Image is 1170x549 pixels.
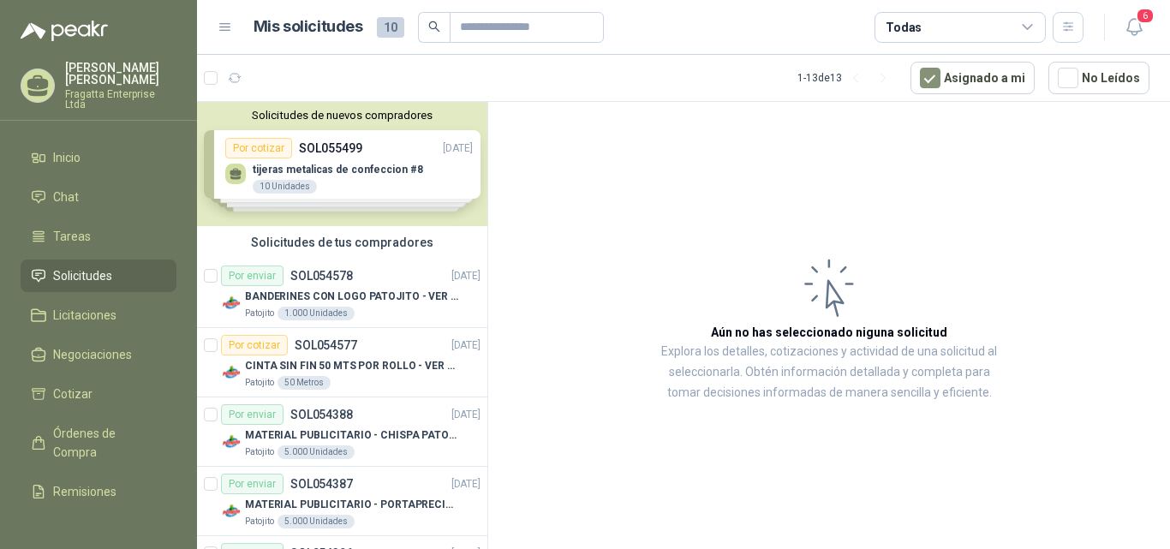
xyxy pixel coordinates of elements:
[21,181,176,213] a: Chat
[197,328,487,397] a: Por cotizarSOL054577[DATE] Company LogoCINTA SIN FIN 50 MTS POR ROLLO - VER DOC ADJUNTOPatojito50...
[53,188,79,206] span: Chat
[21,299,176,331] a: Licitaciones
[197,102,487,226] div: Solicitudes de nuevos compradoresPor cotizarSOL055499[DATE] tijeras metalicas de confeccion #810 ...
[197,259,487,328] a: Por enviarSOL054578[DATE] Company LogoBANDERINES CON LOGO PATOJITO - VER DOC ADJUNTOPatojito1.000...
[197,226,487,259] div: Solicitudes de tus compradores
[1136,8,1155,24] span: 6
[245,358,458,374] p: CINTA SIN FIN 50 MTS POR ROLLO - VER DOC ADJUNTO
[660,342,999,403] p: Explora los detalles, cotizaciones y actividad de una solicitud al seleccionarla. Obtén informaci...
[197,467,487,536] a: Por enviarSOL054387[DATE] Company LogoMATERIAL PUBLICITARIO - PORTAPRECIOS VER ADJUNTOPatojito5.0...
[245,497,458,513] p: MATERIAL PUBLICITARIO - PORTAPRECIOS VER ADJUNTO
[21,417,176,468] a: Órdenes de Compra
[278,307,355,320] div: 1.000 Unidades
[21,475,176,508] a: Remisiones
[21,141,176,174] a: Inicio
[21,378,176,410] a: Cotizar
[886,18,922,37] div: Todas
[428,21,440,33] span: search
[245,445,274,459] p: Patojito
[1119,12,1149,43] button: 6
[221,474,284,494] div: Por enviar
[451,268,481,284] p: [DATE]
[53,227,91,246] span: Tareas
[245,289,458,305] p: BANDERINES CON LOGO PATOJITO - VER DOC ADJUNTO
[197,397,487,467] a: Por enviarSOL054388[DATE] Company LogoMATERIAL PUBLICITARIO - CHISPA PATOJITO VER ADJUNTOPatojito...
[53,266,112,285] span: Solicitudes
[65,62,176,86] p: [PERSON_NAME] [PERSON_NAME]
[53,345,132,364] span: Negociaciones
[278,376,331,390] div: 50 Metros
[53,424,160,462] span: Órdenes de Compra
[245,307,274,320] p: Patojito
[254,15,363,39] h1: Mis solicitudes
[221,404,284,425] div: Por enviar
[221,335,288,355] div: Por cotizar
[1048,62,1149,94] button: No Leídos
[278,445,355,459] div: 5.000 Unidades
[21,260,176,292] a: Solicitudes
[245,427,458,444] p: MATERIAL PUBLICITARIO - CHISPA PATOJITO VER ADJUNTO
[21,338,176,371] a: Negociaciones
[221,293,242,313] img: Company Logo
[21,21,108,41] img: Logo peakr
[221,501,242,522] img: Company Logo
[53,148,81,167] span: Inicio
[245,515,274,528] p: Patojito
[53,306,116,325] span: Licitaciones
[53,385,93,403] span: Cotizar
[221,362,242,383] img: Company Logo
[290,478,353,490] p: SOL054387
[451,337,481,354] p: [DATE]
[221,266,284,286] div: Por enviar
[65,89,176,110] p: Fragatta Enterprise Ltda
[295,339,357,351] p: SOL054577
[245,376,274,390] p: Patojito
[451,407,481,423] p: [DATE]
[53,482,116,501] span: Remisiones
[290,409,353,421] p: SOL054388
[221,432,242,452] img: Company Logo
[797,64,897,92] div: 1 - 13 de 13
[377,17,404,38] span: 10
[278,515,355,528] div: 5.000 Unidades
[711,323,947,342] h3: Aún no has seleccionado niguna solicitud
[204,109,481,122] button: Solicitudes de nuevos compradores
[290,270,353,282] p: SOL054578
[910,62,1035,94] button: Asignado a mi
[451,476,481,492] p: [DATE]
[21,220,176,253] a: Tareas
